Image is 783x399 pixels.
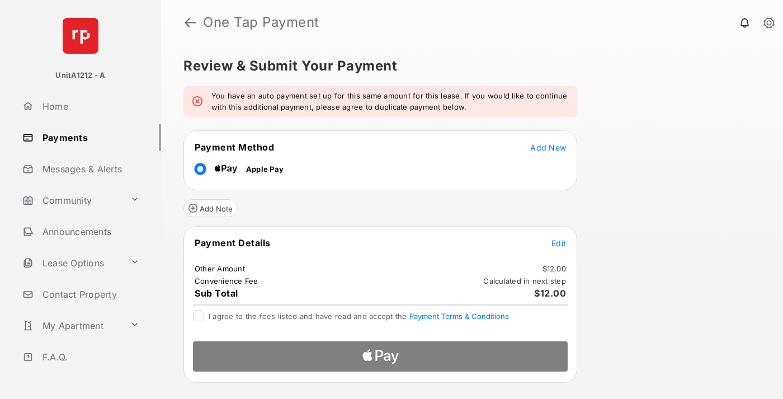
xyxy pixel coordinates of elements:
[483,276,567,286] td: Calculated in next step
[18,93,161,120] a: Home
[18,124,161,151] a: Payments
[18,344,161,370] a: F.A.Q.
[530,142,566,153] button: Add New
[542,264,567,274] td: $12.00
[183,199,238,217] button: Add Note
[63,18,98,54] img: svg+xml;base64,PHN2ZyB4bWxucz0iaHR0cDovL3d3dy53My5vcmcvMjAwMC9zdmciIHdpZHRoPSI2NCIgaGVpZ2h0PSI2NC...
[18,281,161,308] a: Contact Property
[409,312,509,321] button: I agree to the fees listed and have read and accept the
[551,238,566,248] span: Edit
[18,156,161,182] a: Messages & Alerts
[203,16,319,29] strong: One Tap Payment
[18,250,126,276] a: Lease Options
[530,143,566,152] span: Add New
[194,264,246,274] td: Other Amount
[211,91,568,112] em: You have an auto payment set up for this same amount for this lease. If you would like to continu...
[534,288,566,299] span: $12.00
[195,288,238,299] span: Sub Total
[551,237,566,248] button: Edit
[195,237,271,248] span: Payment Details
[194,276,259,286] td: Convenience Fee
[183,59,752,73] h5: Review & Submit Your Payment
[55,70,105,81] p: UnitA1212 - A
[18,312,126,339] a: My Apartment
[246,165,284,173] span: Apple Pay
[209,312,509,321] span: I agree to the fees listed and have read and accept the
[195,142,274,153] span: Payment Method
[18,187,126,214] a: Community
[18,218,161,245] a: Announcements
